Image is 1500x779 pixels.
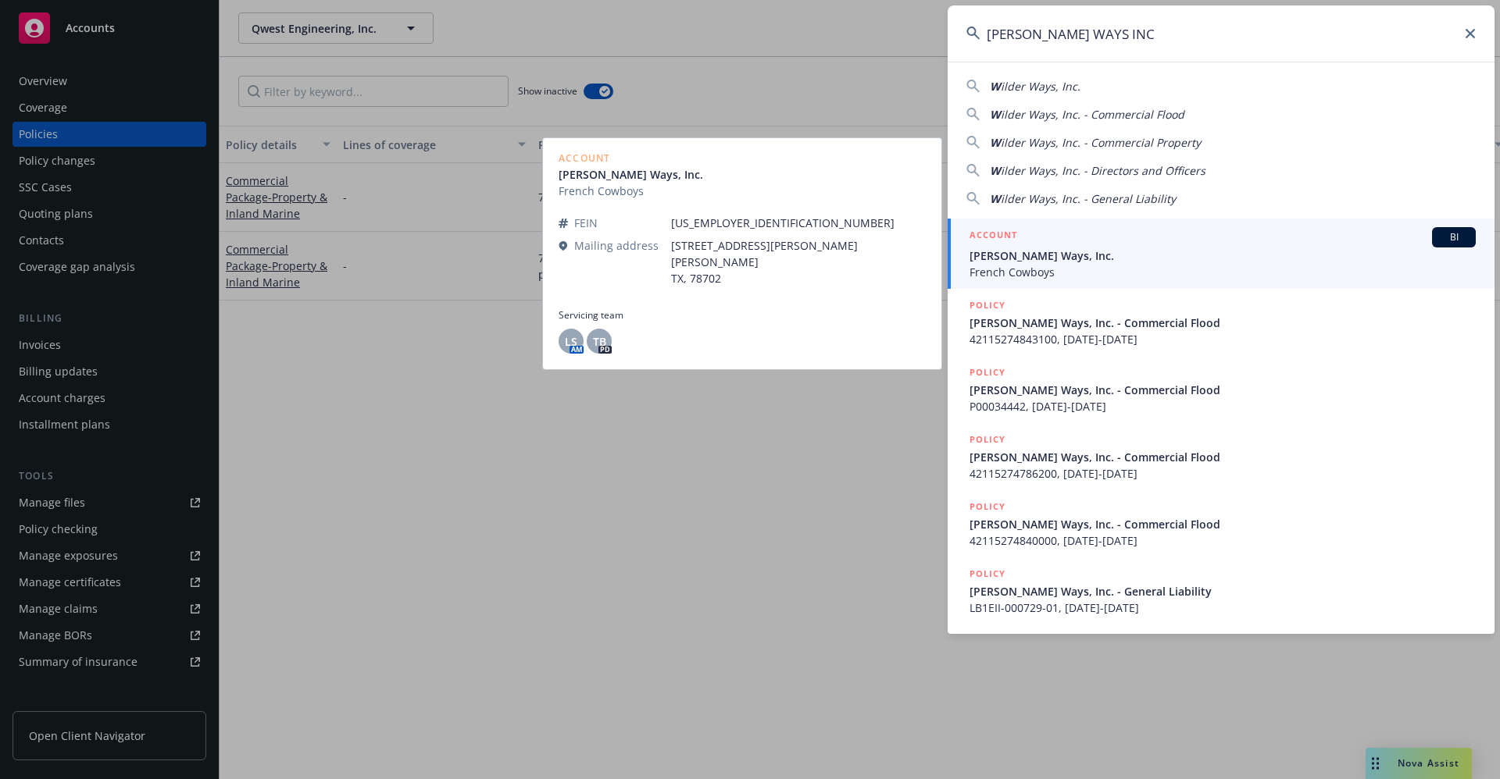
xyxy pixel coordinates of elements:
span: W [990,107,1001,122]
span: ilder Ways, Inc. - Directors and Officers [1001,163,1205,178]
h5: POLICY [970,297,1005,313]
span: French Cowboys [970,264,1476,280]
h5: POLICY [970,499,1005,514]
span: [PERSON_NAME] Ways, Inc. - Commercial Flood [970,449,1476,465]
a: ACCOUNTBI[PERSON_NAME] Ways, Inc.French Cowboys [948,219,1495,289]
h5: POLICY [970,432,1005,447]
input: Search... [948,5,1495,62]
span: ilder Ways, Inc. [1001,79,1080,94]
a: POLICY[PERSON_NAME] Ways, Inc. - Commercial Flood42115274843100, [DATE]-[DATE] [948,289,1495,356]
span: 42115274843100, [DATE]-[DATE] [970,331,1476,347]
a: POLICY[PERSON_NAME] Ways, Inc. - Commercial Flood42115274786200, [DATE]-[DATE] [948,423,1495,490]
span: LB1EII-000729-01, [DATE]-[DATE] [970,599,1476,616]
span: 42115274786200, [DATE]-[DATE] [970,465,1476,482]
span: 42115274840000, [DATE]-[DATE] [970,532,1476,549]
h5: POLICY [970,365,1005,380]
span: P00034442, [DATE]-[DATE] [970,398,1476,414]
span: W [990,163,1001,178]
h5: ACCOUNT [970,227,1017,246]
span: ilder Ways, Inc. - Commercial Flood [1001,107,1184,122]
span: ilder Ways, Inc. - General Liability [1001,191,1176,206]
a: POLICY[PERSON_NAME] Ways, Inc. - Commercial FloodP00034442, [DATE]-[DATE] [948,356,1495,423]
span: W [990,79,1001,94]
span: [PERSON_NAME] Ways, Inc. - Commercial Flood [970,315,1476,331]
h5: POLICY [970,566,1005,582]
span: [PERSON_NAME] Ways, Inc. [970,247,1476,264]
span: BI [1438,230,1470,244]
span: [PERSON_NAME] Ways, Inc. - Commercial Flood [970,516,1476,532]
span: W [990,191,1001,206]
span: ilder Ways, Inc. - Commercial Property [1001,135,1201,150]
span: [PERSON_NAME] Ways, Inc. - General Liability [970,583,1476,599]
a: POLICY[PERSON_NAME] Ways, Inc. - Commercial Flood42115274840000, [DATE]-[DATE] [948,490,1495,557]
span: [PERSON_NAME] Ways, Inc. - Commercial Flood [970,382,1476,398]
a: POLICY[PERSON_NAME] Ways, Inc. - General LiabilityLB1EII-000729-01, [DATE]-[DATE] [948,557,1495,624]
span: W [990,135,1001,150]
